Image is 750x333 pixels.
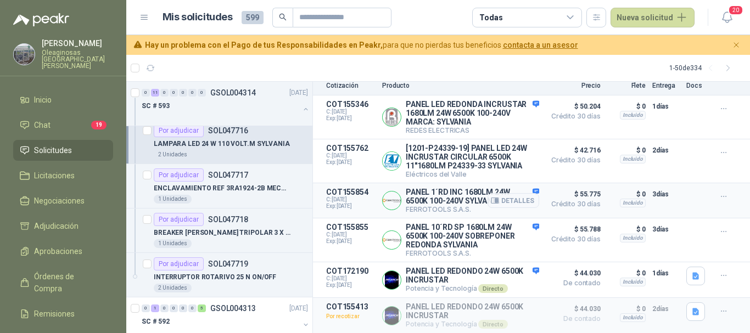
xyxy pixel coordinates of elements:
[13,89,113,110] a: Inicio
[546,302,601,315] span: $ 44.030
[326,115,376,122] span: Exp: [DATE]
[620,234,646,242] div: Incluido
[607,188,646,201] p: $ 0
[406,144,539,170] p: [1201-P24339-19] PANEL LED 24W INCRUSTAR CIRCULAR 6500K 11"1680LM P24339-33 SYLVANIA
[478,320,507,329] div: Directo
[546,267,601,280] span: $ 44.030
[607,223,646,236] p: $ 0
[326,153,376,159] span: C: [DATE]
[154,239,192,248] div: 1 Unidades
[546,188,601,201] span: $ 55.775
[546,82,601,89] p: Precio
[154,150,192,159] div: 2 Unidades
[652,302,680,315] p: 2 días
[326,144,376,153] p: COT155762
[326,196,376,203] span: C: [DATE]
[383,231,401,249] img: Company Logo
[145,39,578,51] span: para que no pierdas tus beneficios
[34,144,72,156] span: Solicitudes
[42,39,113,47] p: [PERSON_NAME]
[142,86,310,121] a: 0 11 0 0 0 0 0 GSOL004314[DATE] SC # 593
[717,8,737,27] button: 20
[406,249,539,257] p: FERROTOOLS S.A.S.
[652,188,680,201] p: 3 días
[160,304,169,312] div: 0
[145,41,383,49] b: Hay un problema con el Pago de tus Responsabilidades en Peakr,
[383,152,401,170] img: Company Logo
[406,126,539,134] p: REDES ELECTRICAS
[126,208,312,253] a: Por adjudicarSOL047718BREAKER [PERSON_NAME] TRIPOLAR 3 X 30 AMP1 Unidades
[620,278,646,286] div: Incluido
[126,120,312,164] a: Por adjudicarSOL047716LAMPARA LED 24 W 110 VOLT.M SYLVANIA2 Unidades
[242,11,264,24] span: 599
[620,199,646,207] div: Incluido
[289,88,308,98] p: [DATE]
[142,317,170,327] p: SC # 592
[326,275,376,282] span: C: [DATE]
[607,144,646,157] p: $ 0
[652,223,680,236] p: 3 días
[142,89,150,97] div: 0
[160,89,169,97] div: 0
[546,100,601,113] span: $ 50.204
[326,267,376,275] p: COT172190
[326,311,376,322] p: Por recotizar
[34,94,52,106] span: Inicio
[170,89,178,97] div: 0
[326,82,376,89] p: Cotización
[34,119,51,131] span: Chat
[652,267,680,280] p: 1 días
[154,284,192,292] div: 2 Unidades
[163,9,233,25] h1: Mis solicitudes
[208,127,248,134] p: SOL047716
[479,12,502,24] div: Todas
[326,100,376,109] p: COT155346
[34,270,103,295] span: Órdenes de Compra
[406,100,539,126] p: PANEL LED REDONDA INCRUSTAR 1680LM 24W 6500K 100-240V MARCA: SYLVANIA
[13,165,113,186] a: Licitaciones
[34,195,85,207] span: Negociaciones
[154,124,204,137] div: Por adjudicar
[406,320,539,329] p: Potencia y Tecnología
[652,144,680,157] p: 2 días
[142,101,170,111] p: SC # 593
[154,257,204,270] div: Por adjudicar
[154,272,276,283] p: INTERRUPTOR ROTARIVO 25 N ON/OFF
[154,183,290,194] p: ENCLAVAMIENTO REF 3RA1924-2B MECANICO
[326,203,376,210] span: Exp: [DATE]
[383,307,401,325] img: Company Logo
[620,155,646,163] div: Incluido
[607,82,646,89] p: Flete
[279,13,287,21] span: search
[620,111,646,120] div: Incluido
[34,220,79,232] span: Adjudicación
[383,271,401,289] img: Company Logo
[607,302,646,315] p: $ 0
[382,82,539,89] p: Producto
[326,109,376,115] span: C: [DATE]
[126,253,312,297] a: Por adjudicarSOL047719INTERRUPTOR ROTARIVO 25 N ON/OFF2 Unidades
[546,113,601,120] span: Crédito 30 días
[546,280,601,286] span: De contado
[607,100,646,113] p: $ 0
[154,228,290,238] p: BREAKER [PERSON_NAME] TRIPOLAR 3 X 30 AMP
[669,59,737,77] div: 1 - 50 de 334
[546,223,601,236] span: $ 55.788
[14,44,35,65] img: Company Logo
[326,238,376,245] span: Exp: [DATE]
[210,89,256,97] p: GSOL004314
[730,38,743,52] button: Cerrar
[326,159,376,166] span: Exp: [DATE]
[188,304,197,312] div: 0
[208,260,248,268] p: SOL047719
[406,170,539,178] p: Eléctricos del Valle
[208,216,248,223] p: SOL047718
[488,193,539,208] button: Detalles
[154,195,192,204] div: 1 Unidades
[406,223,539,249] p: PANEL 10´RD SP 1680LM 24W 6500K 100-240V SOBREPONER REDONDA SYLVANIA
[406,188,539,205] p: PANEL 1´RD INC 1680LM 24W 6500K 100-240V SYLVANIA
[383,108,401,126] img: Company Logo
[34,170,75,182] span: Licitaciones
[13,266,113,299] a: Órdenes de Compra
[406,205,539,213] p: FERROTOOLS S.A.S.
